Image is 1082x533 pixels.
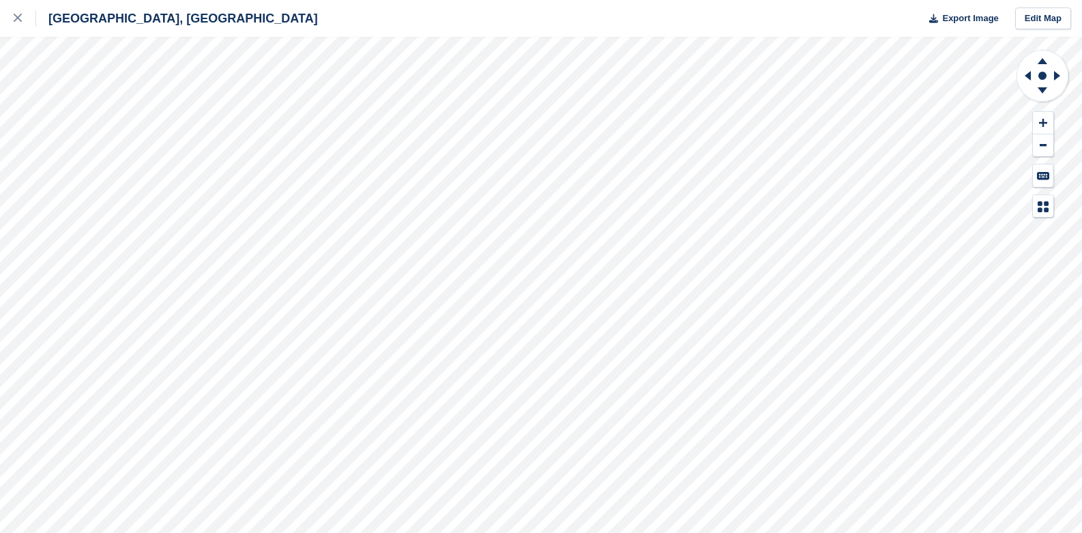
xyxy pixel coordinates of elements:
button: Zoom Out [1033,134,1053,157]
button: Map Legend [1033,195,1053,218]
button: Zoom In [1033,112,1053,134]
a: Edit Map [1015,8,1071,30]
span: Export Image [942,12,998,25]
div: [GEOGRAPHIC_DATA], [GEOGRAPHIC_DATA] [36,10,318,27]
button: Export Image [921,8,999,30]
button: Keyboard Shortcuts [1033,164,1053,187]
